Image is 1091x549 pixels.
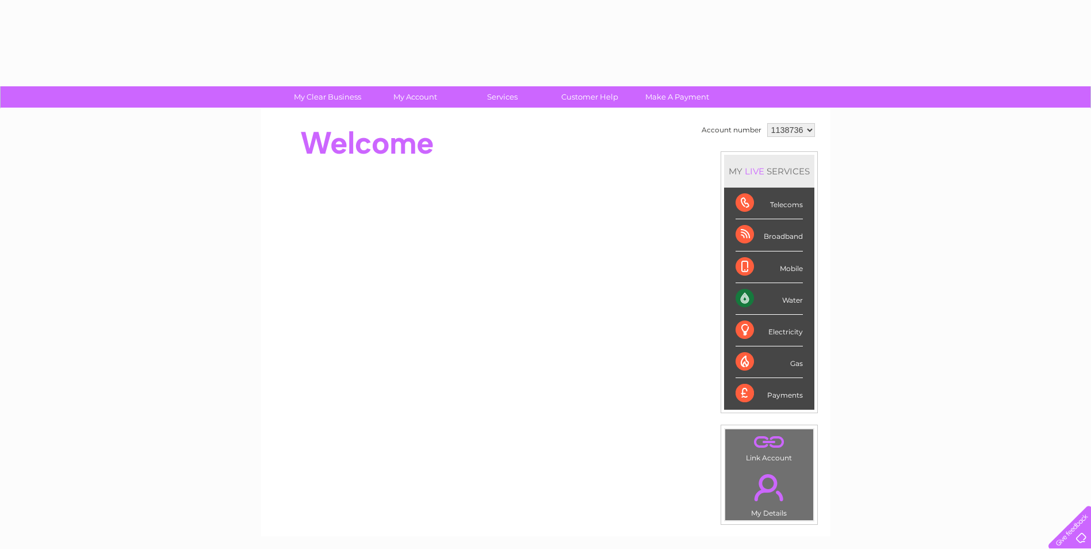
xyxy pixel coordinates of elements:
div: Water [736,283,803,315]
div: Broadband [736,219,803,251]
a: . [728,467,810,508]
a: Customer Help [542,86,637,108]
a: Services [455,86,550,108]
div: LIVE [742,166,767,177]
div: Gas [736,346,803,378]
div: Electricity [736,315,803,346]
td: Account number [699,120,764,140]
div: Mobile [736,251,803,283]
a: Make A Payment [630,86,725,108]
div: Telecoms [736,188,803,219]
td: My Details [725,464,814,521]
div: MY SERVICES [724,155,814,188]
div: Payments [736,378,803,409]
td: Link Account [725,429,814,465]
a: My Clear Business [280,86,375,108]
a: . [728,432,810,452]
a: My Account [368,86,462,108]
